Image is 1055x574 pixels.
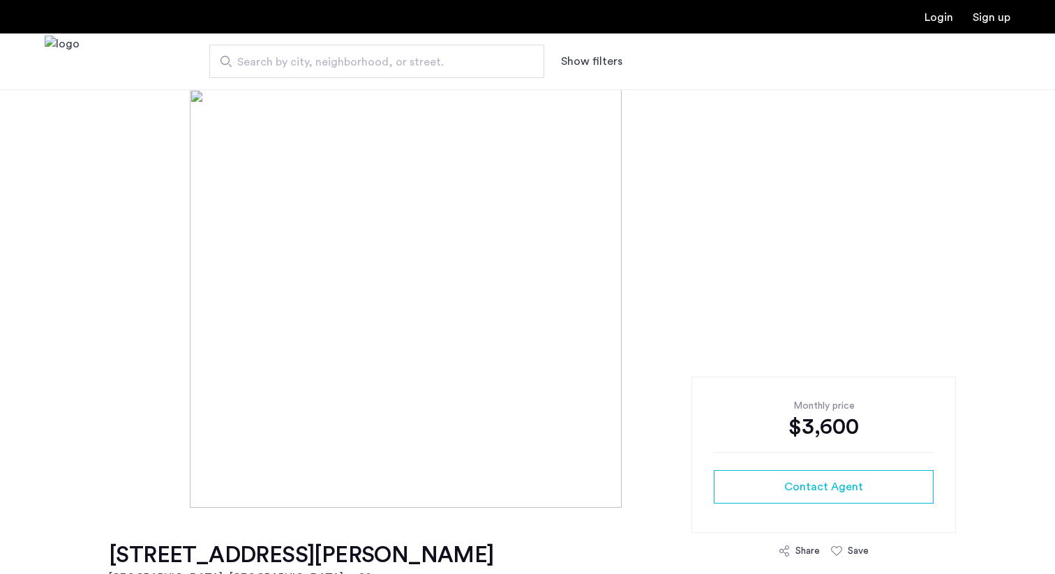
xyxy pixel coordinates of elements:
img: [object%20Object] [190,89,865,508]
span: Contact Agent [784,478,863,495]
img: logo [45,36,80,88]
div: Monthly price [714,399,934,413]
div: Share [795,544,820,558]
input: Apartment Search [209,45,544,78]
button: Show or hide filters [561,53,622,70]
div: $3,600 [714,413,934,441]
button: button [714,470,934,504]
div: Save [848,544,869,558]
span: Search by city, neighborhood, or street. [237,54,505,70]
a: Login [925,12,953,23]
h1: [STREET_ADDRESS][PERSON_NAME] [109,541,494,569]
a: Cazamio Logo [45,36,80,88]
a: Registration [973,12,1010,23]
